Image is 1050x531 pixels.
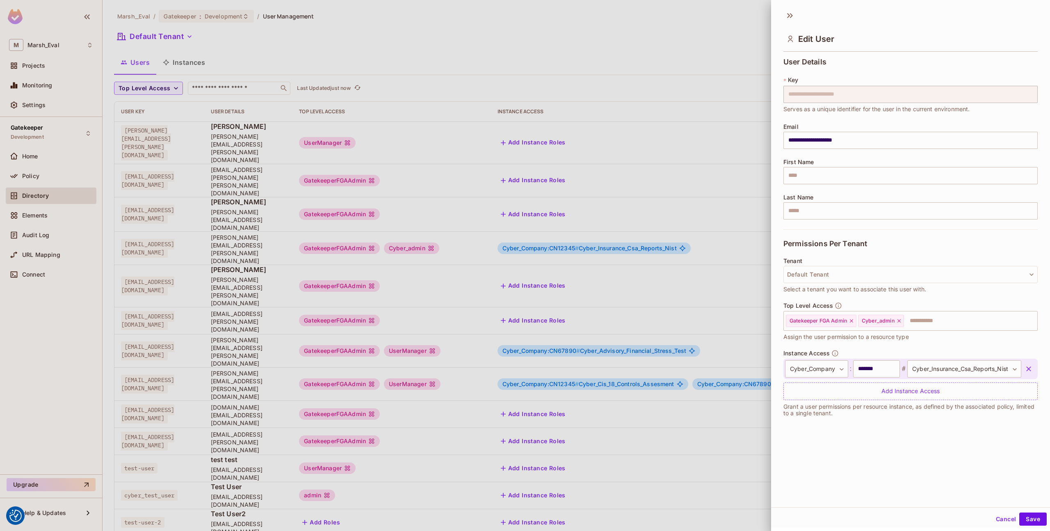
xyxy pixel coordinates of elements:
[1019,513,1047,526] button: Save
[900,364,907,374] span: #
[783,350,830,357] span: Instance Access
[783,302,833,309] span: Top Level Access
[783,382,1038,400] div: Add Instance Access
[783,159,814,165] span: First Name
[9,510,22,522] button: Consent Preferences
[858,315,904,327] div: Cyber_admin
[848,364,853,374] span: :
[9,510,22,522] img: Revisit consent button
[1033,320,1035,321] button: Open
[783,124,799,130] span: Email
[786,315,856,327] div: Gatekeeper FGA Admin
[783,285,926,294] span: Select a tenant you want to associate this user with.
[783,194,813,201] span: Last Name
[862,318,895,324] span: Cyber_admin
[993,513,1019,526] button: Cancel
[783,105,970,114] span: Serves as a unique identifier for the user in the current environment.
[783,266,1038,283] button: Default Tenant
[783,258,802,264] span: Tenant
[783,58,826,66] span: User Details
[788,77,798,83] span: Key
[783,403,1038,417] p: Grant a user permissions per resource instance, as defined by the associated policy, limited to a...
[798,34,834,44] span: Edit User
[783,240,867,248] span: Permissions Per Tenant
[785,360,848,378] div: Cyber_Company
[790,318,847,324] span: Gatekeeper FGA Admin
[783,332,909,341] span: Assign the user permission to a resource type
[907,360,1021,378] div: Cyber_Insurance_Csa_Reports_Nist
